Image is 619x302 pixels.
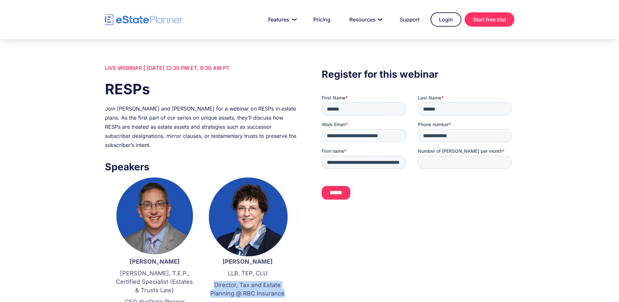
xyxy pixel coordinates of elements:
h1: RESPs [105,79,297,99]
a: Features [260,13,302,26]
p: LLB, TEP, CLU [208,269,288,278]
strong: [PERSON_NAME] [223,258,273,265]
h3: Register for this webinar [322,67,514,82]
a: Pricing [305,13,338,26]
a: Login [431,12,461,27]
iframe: Form 0 [322,95,514,218]
div: Join [PERSON_NAME] and [PERSON_NAME] for a webinar on RESPs in estate plans. As the first part of... [105,104,297,150]
a: home [105,14,183,25]
a: Resources [342,13,389,26]
strong: [PERSON_NAME] [130,258,180,265]
a: Start free trial [465,12,514,27]
p: [PERSON_NAME], T.E.P., Certified Specialist (Estates & Trusts Law) [115,269,195,295]
div: LIVE WEBINAR | [DATE] 12:30 PM ET, 9:30 AM PT [105,63,297,72]
h3: Speakers [105,159,297,174]
p: Director, Tax and Estate Planning @ RBC Insurance [208,281,288,298]
a: Support [392,13,427,26]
